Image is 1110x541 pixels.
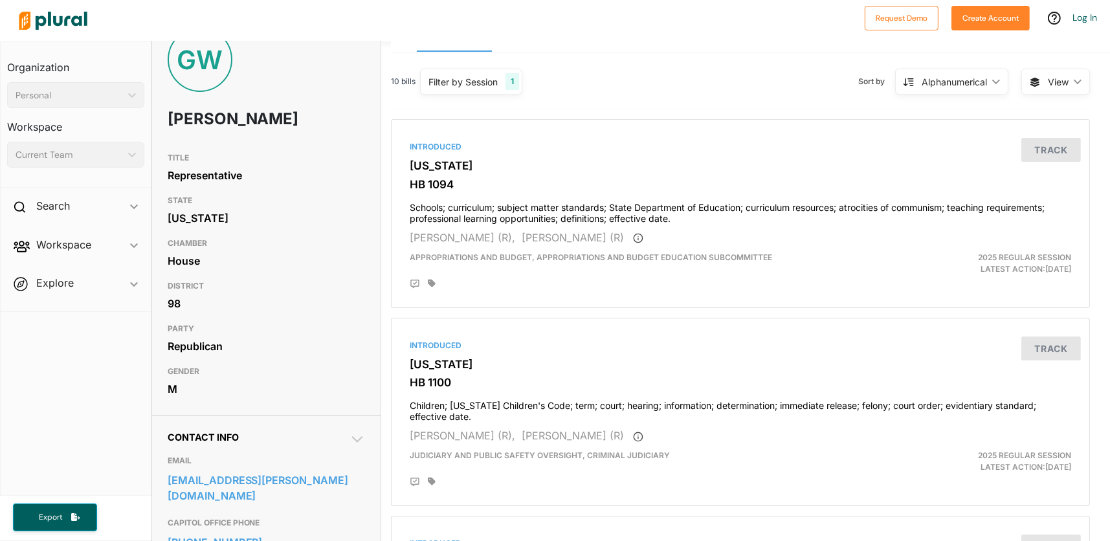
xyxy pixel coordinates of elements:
[168,379,365,399] div: M
[391,76,416,87] span: 10 bills
[522,429,624,442] span: [PERSON_NAME] (R)
[168,236,365,251] h3: CHAMBER
[410,477,420,487] div: Add Position Statement
[410,196,1071,225] h4: Schools; curriculum; subject matter standards; State Department of Education; curriculum resource...
[410,450,670,460] span: Judiciary and Public Safety Oversight, Criminal Judiciary
[410,178,1071,191] h3: HB 1094
[410,279,420,289] div: Add Position Statement
[168,470,365,505] a: [EMAIL_ADDRESS][PERSON_NAME][DOMAIN_NAME]
[1072,12,1097,23] a: Log In
[36,199,70,213] h2: Search
[168,453,365,469] h3: EMAIL
[13,503,97,531] button: Export
[951,6,1030,30] button: Create Account
[7,108,144,137] h3: Workspace
[1021,337,1081,360] button: Track
[168,294,365,313] div: 98
[978,252,1071,262] span: 2025 Regular Session
[854,252,1081,275] div: Latest Action: [DATE]
[168,193,365,208] h3: STATE
[858,76,895,87] span: Sort by
[410,340,1071,351] div: Introduced
[865,6,938,30] button: Request Demo
[168,278,365,294] h3: DISTRICT
[1048,75,1069,89] span: View
[168,251,365,270] div: House
[410,231,515,244] span: [PERSON_NAME] (R),
[168,515,365,531] h3: CAPITOL OFFICE PHONE
[168,27,232,92] div: GW
[978,450,1071,460] span: 2025 Regular Session
[410,159,1071,172] h3: [US_STATE]
[1021,138,1081,162] button: Track
[7,49,144,77] h3: Organization
[922,75,987,89] div: Alphanumerical
[168,337,365,356] div: Republican
[168,150,365,166] h3: TITLE
[168,100,286,138] h1: [PERSON_NAME]
[865,10,938,24] a: Request Demo
[410,429,515,442] span: [PERSON_NAME] (R),
[522,231,624,244] span: [PERSON_NAME] (R)
[30,512,71,523] span: Export
[854,450,1081,473] div: Latest Action: [DATE]
[951,10,1030,24] a: Create Account
[168,166,365,185] div: Representative
[505,73,519,90] div: 1
[410,141,1071,153] div: Introduced
[410,252,772,262] span: Appropriations and Budget, Appropriations and Budget Education Subcommittee
[410,358,1071,371] h3: [US_STATE]
[410,376,1071,389] h3: HB 1100
[410,394,1071,423] h4: Children; [US_STATE] Children's Code; term; court; hearing; information; determination; immediate...
[168,432,239,443] span: Contact Info
[428,75,498,89] div: Filter by Session
[168,321,365,337] h3: PARTY
[16,148,123,162] div: Current Team
[16,89,123,102] div: Personal
[428,477,436,486] div: Add tags
[168,364,365,379] h3: GENDER
[168,208,365,228] div: [US_STATE]
[428,279,436,288] div: Add tags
